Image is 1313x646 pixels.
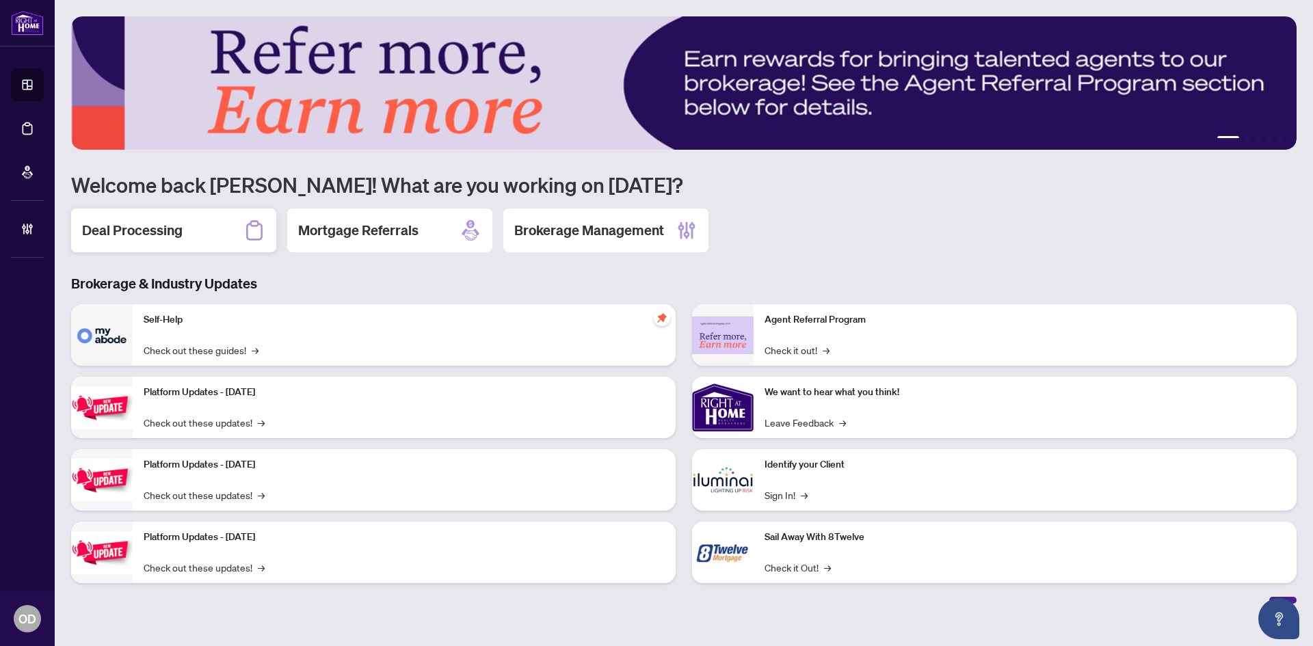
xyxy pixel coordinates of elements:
p: Self-Help [144,312,665,327]
a: Check out these updates!→ [144,560,265,575]
img: Platform Updates - July 21, 2025 [71,386,133,429]
a: Leave Feedback→ [765,415,846,430]
button: 4 [1266,136,1272,142]
span: → [252,342,258,358]
img: Agent Referral Program [692,317,754,354]
span: OD [18,609,36,628]
a: Check it Out!→ [765,560,831,575]
span: → [258,487,265,502]
span: → [801,487,808,502]
h2: Mortgage Referrals [298,221,419,240]
span: → [258,560,265,575]
button: 3 [1256,136,1261,142]
p: Platform Updates - [DATE] [144,457,665,472]
img: Platform Updates - June 23, 2025 [71,531,133,574]
p: We want to hear what you think! [765,385,1286,400]
img: Platform Updates - July 8, 2025 [71,459,133,502]
span: → [824,560,831,575]
img: Self-Help [71,304,133,366]
h1: Welcome back [PERSON_NAME]! What are you working on [DATE]? [71,172,1297,198]
p: Agent Referral Program [765,312,1286,327]
p: Platform Updates - [DATE] [144,385,665,400]
a: Check out these updates!→ [144,415,265,430]
a: Check out these guides!→ [144,342,258,358]
p: Identify your Client [765,457,1286,472]
button: 1 [1217,136,1239,142]
h2: Deal Processing [82,221,183,240]
h2: Brokerage Management [514,221,664,240]
a: Check out these updates!→ [144,487,265,502]
a: Check it out!→ [765,342,830,358]
img: logo [11,10,44,36]
span: → [823,342,830,358]
button: 5 [1277,136,1283,142]
h3: Brokerage & Industry Updates [71,274,1297,293]
span: pushpin [654,310,670,326]
span: → [258,415,265,430]
img: Sail Away With 8Twelve [692,522,754,583]
img: Identify your Client [692,449,754,511]
button: Open asap [1258,598,1299,639]
img: Slide 0 [71,16,1297,150]
span: → [839,415,846,430]
a: Sign In!→ [765,487,808,502]
p: Sail Away With 8Twelve [765,530,1286,545]
button: 2 [1245,136,1250,142]
p: Platform Updates - [DATE] [144,530,665,545]
img: We want to hear what you think! [692,377,754,438]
